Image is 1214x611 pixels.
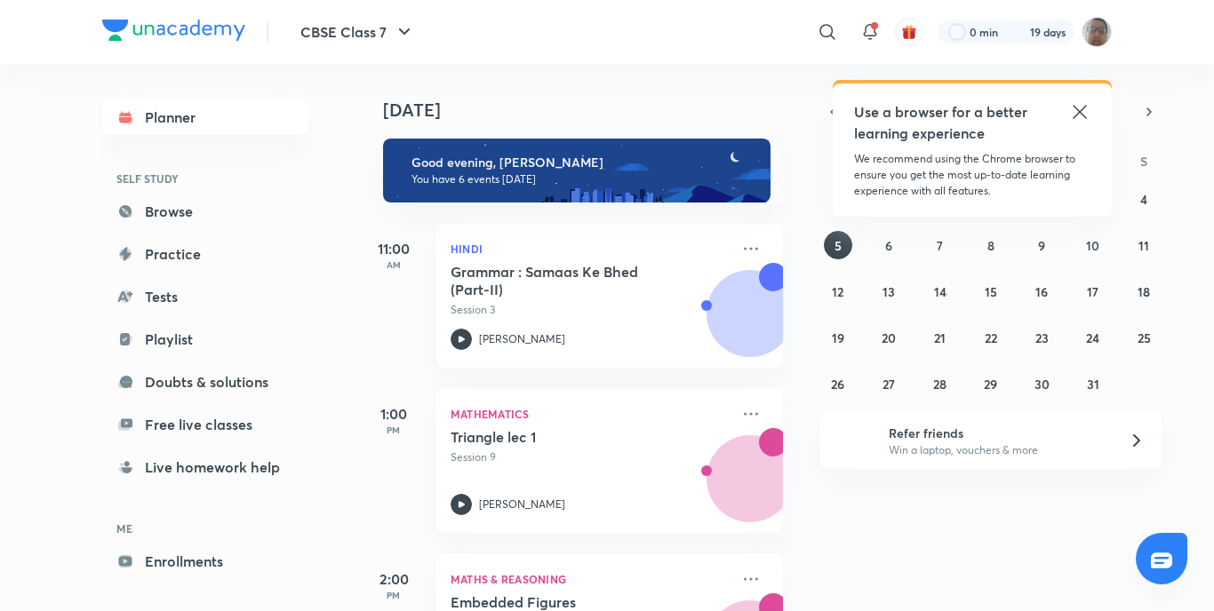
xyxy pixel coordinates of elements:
button: October 10, 2025 [1079,231,1107,259]
abbr: October 20, 2025 [882,329,896,346]
img: Vinayak Mishra [1082,17,1112,47]
button: October 26, 2025 [824,369,852,398]
button: October 30, 2025 [1027,369,1056,398]
abbr: October 16, 2025 [1035,283,1048,300]
h5: Use a browser for a better learning experience [854,101,1031,144]
abbr: October 6, 2025 [885,237,892,254]
abbr: October 5, 2025 [835,237,842,254]
p: Session 3 [451,302,730,318]
button: October 13, 2025 [875,277,903,305]
button: avatar [895,18,923,46]
a: Browse [102,194,308,229]
a: Company Logo [102,20,245,45]
abbr: October 15, 2025 [985,283,997,300]
abbr: October 29, 2025 [984,376,997,393]
button: October 28, 2025 [926,369,954,398]
p: [PERSON_NAME] [479,496,565,512]
p: PM [358,590,429,600]
button: October 7, 2025 [926,231,954,259]
a: Free live classes [102,407,308,442]
a: Practice [102,236,308,272]
h5: 1:00 [358,403,429,425]
a: Tests [102,279,308,314]
a: Doubts & solutions [102,364,308,400]
abbr: October 7, 2025 [937,237,943,254]
button: October 21, 2025 [926,323,954,352]
p: Session 9 [451,449,730,465]
button: October 23, 2025 [1027,323,1056,352]
p: Maths & Reasoning [451,568,730,590]
button: October 20, 2025 [875,323,903,352]
button: October 18, 2025 [1130,277,1158,305]
abbr: October 11, 2025 [1138,237,1149,254]
p: AM [358,259,429,270]
img: referral [835,423,870,458]
h5: Grammar : Samaas Ke Bhed (Part-II) [451,263,672,298]
abbr: October 28, 2025 [933,376,946,393]
button: October 29, 2025 [977,369,1005,398]
p: Mathematics [451,403,730,425]
p: Hindi [451,238,730,259]
p: PM [358,425,429,435]
h4: [DATE] [383,99,801,121]
abbr: October 9, 2025 [1038,237,1045,254]
button: October 17, 2025 [1079,277,1107,305]
button: CBSE Class 7 [290,14,426,50]
button: October 15, 2025 [977,277,1005,305]
h6: SELF STUDY [102,163,308,194]
abbr: October 21, 2025 [934,329,946,346]
button: October 27, 2025 [875,369,903,398]
abbr: October 26, 2025 [831,376,844,393]
button: October 16, 2025 [1027,277,1056,305]
a: Playlist [102,321,308,357]
abbr: October 18, 2025 [1138,283,1150,300]
p: [PERSON_NAME] [479,331,565,347]
button: October 8, 2025 [977,231,1005,259]
button: October 31, 2025 [1079,369,1107,398]
a: Enrollments [102,544,308,579]
a: Planner [102,99,308,135]
abbr: October 30, 2025 [1034,376,1050,393]
img: streak [1009,23,1026,41]
button: October 25, 2025 [1130,323,1158,352]
p: You have 6 events [DATE] [411,172,755,186]
abbr: October 27, 2025 [883,376,895,393]
h5: Triangle lec 1 [451,428,672,446]
img: avatar [901,24,917,40]
abbr: October 13, 2025 [883,283,895,300]
h6: Refer friends [889,424,1107,442]
h5: Embedded Figures [451,593,672,611]
abbr: Saturday [1140,153,1147,170]
p: We recommend using the Chrome browser to ensure you get the most up-to-date learning experience w... [854,151,1090,199]
h5: 11:00 [358,238,429,259]
abbr: October 24, 2025 [1086,329,1099,346]
button: October 14, 2025 [926,277,954,305]
button: October 4, 2025 [1130,185,1158,213]
button: October 22, 2025 [977,323,1005,352]
abbr: October 25, 2025 [1138,329,1151,346]
abbr: October 17, 2025 [1087,283,1098,300]
button: October 9, 2025 [1027,231,1056,259]
button: October 6, 2025 [875,231,903,259]
button: October 19, 2025 [824,323,852,352]
button: October 5, 2025 [824,231,852,259]
abbr: October 14, 2025 [934,283,946,300]
button: October 24, 2025 [1079,323,1107,352]
a: Live homework help [102,449,308,485]
abbr: October 4, 2025 [1140,191,1147,208]
p: Win a laptop, vouchers & more [889,442,1107,458]
h5: 2:00 [358,568,429,590]
img: Avatar [707,445,793,530]
abbr: October 31, 2025 [1087,376,1099,393]
img: Avatar [707,280,793,365]
abbr: October 22, 2025 [985,329,997,346]
abbr: October 23, 2025 [1035,329,1049,346]
h6: Good evening, [PERSON_NAME] [411,155,755,171]
button: October 11, 2025 [1130,231,1158,259]
button: October 12, 2025 [824,277,852,305]
h6: ME [102,513,308,544]
abbr: October 19, 2025 [832,329,844,346]
abbr: October 10, 2025 [1086,237,1099,254]
abbr: October 12, 2025 [832,283,843,300]
abbr: October 8, 2025 [987,237,994,254]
